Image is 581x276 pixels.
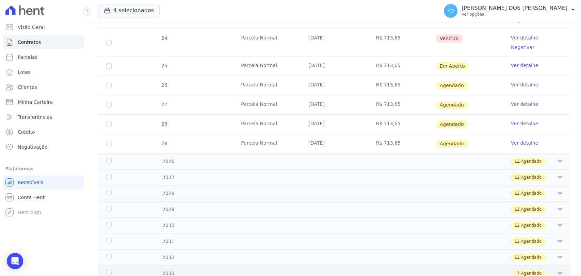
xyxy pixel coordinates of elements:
[18,69,31,76] span: Lotes
[368,29,435,56] td: R$ 713,65
[368,95,435,114] td: R$ 713,65
[18,39,41,46] span: Contratos
[7,253,23,269] div: Open Intercom Messenger
[161,82,167,88] span: 26
[3,95,84,109] a: Minha Carteira
[514,174,519,180] span: 12
[233,115,300,134] td: Parcela Normal
[521,174,542,180] span: Agendado
[514,222,519,228] span: 12
[436,34,463,43] span: Vencido
[514,206,519,212] span: 12
[436,81,468,90] span: Agendado
[3,176,84,189] a: Recebíveis
[514,254,519,260] span: 12
[300,115,368,134] td: [DATE]
[511,34,538,41] a: Ver detalhe
[436,120,468,128] span: Agendado
[161,141,167,146] span: 29
[511,81,538,88] a: Ver detalhe
[98,4,160,17] button: 4 selecionados
[368,134,435,153] td: R$ 713,65
[514,238,519,244] span: 12
[521,254,542,260] span: Agendado
[233,76,300,95] td: Parcela Normal
[18,84,37,91] span: Clientes
[233,134,300,153] td: Parcela Normal
[18,114,52,120] span: Transferências
[3,110,84,124] a: Transferências
[106,102,112,108] input: default
[3,65,84,79] a: Lotes
[521,158,542,164] span: Agendado
[511,120,538,127] a: Ver detalhe
[161,35,167,41] span: 24
[106,40,112,45] input: default
[3,140,84,154] a: Negativação
[436,101,468,109] span: Agendado
[18,54,37,61] span: Parcelas
[462,5,567,12] p: [PERSON_NAME] DOS [PERSON_NAME]
[368,76,435,95] td: R$ 713,65
[233,95,300,114] td: Parcela Normal
[300,95,368,114] td: [DATE]
[18,194,45,201] span: Conta Hent
[18,129,35,135] span: Crédito
[436,140,468,148] span: Agendado
[18,179,43,186] span: Recebíveis
[521,190,542,196] span: Agendado
[161,63,167,68] span: 25
[5,165,81,173] div: Plataformas
[3,191,84,204] a: Conta Hent
[511,62,538,69] a: Ver detalhe
[106,83,112,88] input: default
[18,144,48,150] span: Negativação
[514,190,519,196] span: 12
[521,206,542,212] span: Agendado
[514,158,519,164] span: 12
[106,63,112,69] input: default
[3,20,84,34] a: Visão Geral
[233,56,300,76] td: Parcela Normal
[447,9,454,13] span: YD
[300,29,368,56] td: [DATE]
[521,222,542,228] span: Agendado
[300,56,368,76] td: [DATE]
[233,29,300,56] td: Parcela Normal
[18,24,45,31] span: Visão Geral
[161,121,167,127] span: 28
[161,102,167,107] span: 27
[368,115,435,134] td: R$ 713,65
[3,125,84,139] a: Crédito
[511,45,534,50] a: Negativar
[511,101,538,108] a: Ver detalhe
[368,56,435,76] td: R$ 713,65
[106,141,112,146] input: default
[438,1,581,20] button: YD [PERSON_NAME] DOS [PERSON_NAME] Ver opções
[521,238,542,244] span: Agendado
[3,50,84,64] a: Parcelas
[300,134,368,153] td: [DATE]
[462,12,567,17] p: Ver opções
[300,76,368,95] td: [DATE]
[3,80,84,94] a: Clientes
[18,99,53,105] span: Minha Carteira
[3,35,84,49] a: Contratos
[106,121,112,127] input: default
[511,140,538,146] a: Ver detalhe
[436,62,469,70] span: Em Aberto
